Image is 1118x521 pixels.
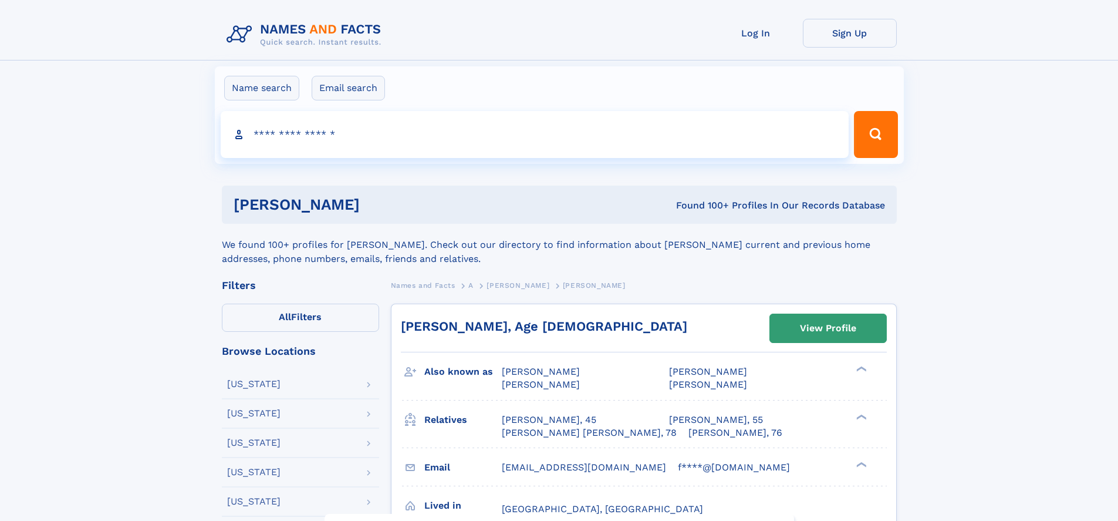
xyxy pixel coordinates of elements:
[502,366,580,377] span: [PERSON_NAME]
[518,199,885,212] div: Found 100+ Profiles In Our Records Database
[487,278,549,293] a: [PERSON_NAME]
[424,458,502,478] h3: Email
[853,413,867,421] div: ❯
[222,346,379,357] div: Browse Locations
[502,503,703,515] span: [GEOGRAPHIC_DATA], [GEOGRAPHIC_DATA]
[424,410,502,430] h3: Relatives
[468,281,474,290] span: A
[669,366,747,377] span: [PERSON_NAME]
[502,462,666,473] span: [EMAIL_ADDRESS][DOMAIN_NAME]
[222,280,379,291] div: Filters
[222,19,391,51] img: Logo Names and Facts
[502,414,596,426] a: [PERSON_NAME], 45
[227,379,281,389] div: [US_STATE]
[709,19,803,48] a: Log In
[424,496,502,516] h3: Lived in
[502,426,677,439] a: [PERSON_NAME] [PERSON_NAME], 78
[227,438,281,448] div: [US_STATE]
[222,304,379,332] label: Filters
[468,278,474,293] a: A
[853,461,867,468] div: ❯
[401,319,687,334] a: [PERSON_NAME], Age [DEMOGRAPHIC_DATA]
[424,362,502,382] h3: Also known as
[770,314,886,342] a: View Profile
[227,497,281,506] div: [US_STATE]
[669,379,747,390] span: [PERSON_NAME]
[222,224,897,266] div: We found 100+ profiles for [PERSON_NAME]. Check out our directory to find information about [PERS...
[800,315,856,342] div: View Profile
[854,111,897,158] button: Search Button
[563,281,626,290] span: [PERSON_NAME]
[279,311,291,322] span: All
[391,278,455,293] a: Names and Facts
[803,19,897,48] a: Sign Up
[227,468,281,477] div: [US_STATE]
[502,379,580,390] span: [PERSON_NAME]
[487,281,549,290] span: [PERSON_NAME]
[669,414,763,426] a: [PERSON_NAME], 55
[853,365,867,373] div: ❯
[224,76,299,100] label: Name search
[221,111,849,158] input: search input
[688,426,782,439] a: [PERSON_NAME], 76
[234,197,518,212] h1: [PERSON_NAME]
[227,409,281,418] div: [US_STATE]
[312,76,385,100] label: Email search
